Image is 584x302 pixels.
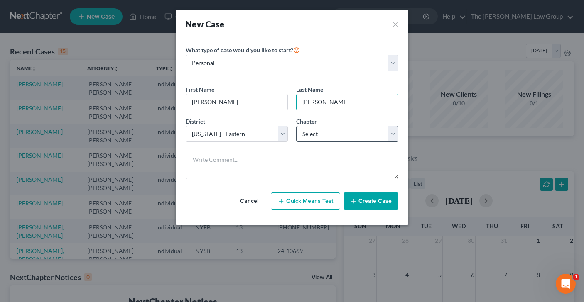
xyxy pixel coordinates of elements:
[556,274,576,294] iframe: Intercom live chat
[573,274,579,280] span: 1
[296,86,323,93] span: Last Name
[271,192,340,210] button: Quick Means Test
[186,118,205,125] span: District
[393,18,398,30] button: ×
[186,94,287,110] input: Enter First Name
[344,192,398,210] button: Create Case
[296,118,317,125] span: Chapter
[186,86,214,93] span: First Name
[186,19,224,29] strong: New Case
[186,45,300,55] label: What type of case would you like to start?
[297,94,398,110] input: Enter Last Name
[231,193,267,209] button: Cancel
